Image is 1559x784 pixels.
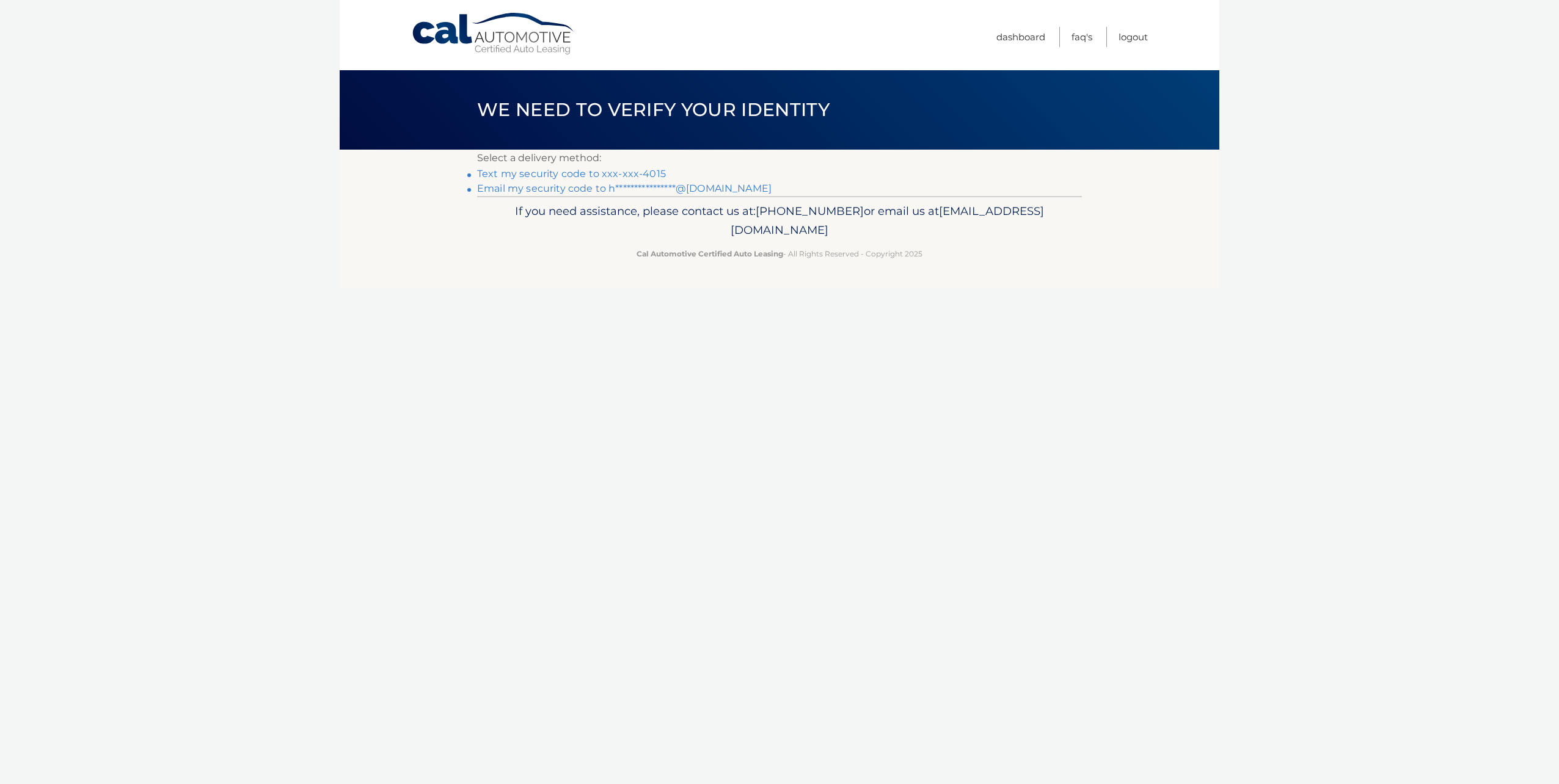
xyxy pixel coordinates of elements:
[1119,27,1148,47] a: Logout
[477,98,830,121] span: We need to verify your identity
[485,247,1074,260] p: - All Rights Reserved - Copyright 2025
[477,168,666,180] a: Text my security code to xxx-xxx-4015
[996,27,1045,47] a: Dashboard
[756,204,864,218] span: [PHONE_NUMBER]
[1072,27,1092,47] a: FAQ's
[485,201,1074,241] p: If you need assistance, please contact us at: or email us at
[411,12,576,56] a: Cal Automotive
[637,249,783,258] strong: Cal Automotive Certified Auto Leasing
[477,150,1082,167] p: Select a delivery method:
